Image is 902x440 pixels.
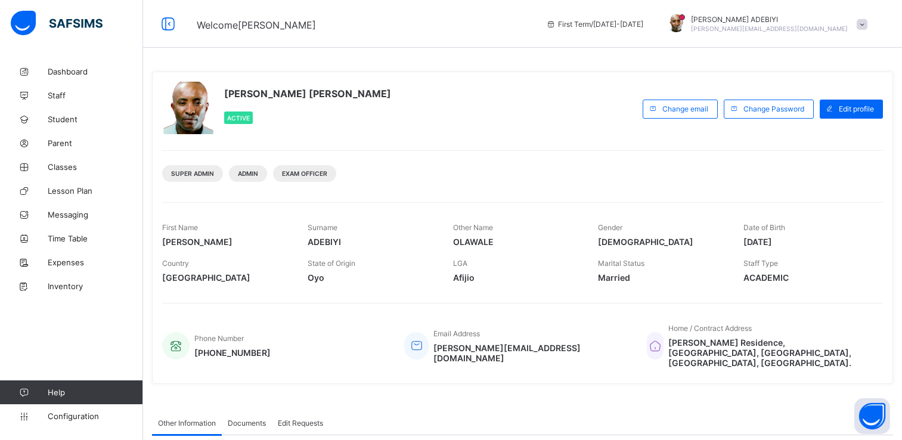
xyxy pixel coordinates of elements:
[691,25,848,32] span: [PERSON_NAME][EMAIL_ADDRESS][DOMAIN_NAME]
[839,104,874,113] span: Edit profile
[48,234,143,243] span: Time Table
[48,281,143,291] span: Inventory
[308,272,435,283] span: Oyo
[224,88,391,100] span: [PERSON_NAME] [PERSON_NAME]
[11,11,103,36] img: safsims
[48,162,143,172] span: Classes
[668,324,752,333] span: Home / Contract Address
[228,419,266,427] span: Documents
[433,343,628,363] span: [PERSON_NAME][EMAIL_ADDRESS][DOMAIN_NAME]
[662,104,708,113] span: Change email
[162,237,290,247] span: [PERSON_NAME]
[48,411,142,421] span: Configuration
[308,259,355,268] span: State of Origin
[743,104,804,113] span: Change Password
[48,210,143,219] span: Messaging
[854,398,890,434] button: Open asap
[598,259,644,268] span: Marital Status
[48,91,143,100] span: Staff
[546,20,643,29] span: session/term information
[743,259,778,268] span: Staff Type
[48,67,143,76] span: Dashboard
[668,337,871,368] span: [PERSON_NAME] Residence, [GEOGRAPHIC_DATA], [GEOGRAPHIC_DATA], [GEOGRAPHIC_DATA], [GEOGRAPHIC_DATA].
[453,237,581,247] span: OLAWALE
[158,419,216,427] span: Other Information
[194,334,244,343] span: Phone Number
[433,329,480,338] span: Email Address
[743,223,785,232] span: Date of Birth
[691,15,848,24] span: [PERSON_NAME] ADEBIYI
[48,138,143,148] span: Parent
[48,186,143,196] span: Lesson Plan
[453,223,493,232] span: Other Name
[162,272,290,283] span: [GEOGRAPHIC_DATA]
[162,259,189,268] span: Country
[308,237,435,247] span: ADEBIYI
[171,170,214,177] span: Super Admin
[227,114,250,122] span: Active
[453,259,467,268] span: LGA
[743,272,871,283] span: ACADEMIC
[194,348,271,358] span: [PHONE_NUMBER]
[743,237,871,247] span: [DATE]
[197,19,316,31] span: Welcome [PERSON_NAME]
[598,223,622,232] span: Gender
[282,170,327,177] span: Exam Officer
[238,170,258,177] span: Admin
[48,388,142,397] span: Help
[48,258,143,267] span: Expenses
[453,272,581,283] span: Afijio
[162,223,198,232] span: First Name
[598,272,726,283] span: Married
[598,237,726,247] span: [DEMOGRAPHIC_DATA]
[655,14,873,34] div: ALEXANDERADEBIYI
[48,114,143,124] span: Student
[278,419,323,427] span: Edit Requests
[308,223,337,232] span: Surname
